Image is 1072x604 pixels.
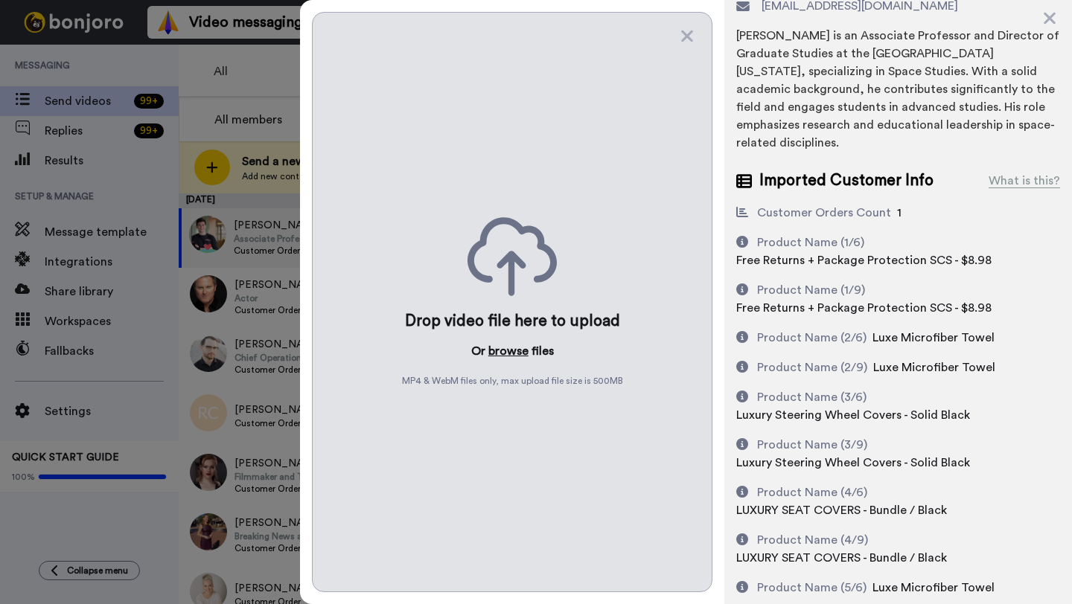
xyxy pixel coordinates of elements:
[471,342,554,360] p: Or files
[872,582,995,594] span: Luxe Microfiber Towel
[757,436,867,454] div: Product Name (3/9)
[736,504,947,516] span: LUXURY SEAT COVERS - Bundle / Black
[757,234,864,251] div: Product Name (1/6)
[989,172,1060,190] div: What is this?
[757,531,868,549] div: Product Name (4/9)
[402,375,623,387] span: MP4 & WebM files only, max upload file size is 500 MB
[736,27,1060,152] div: [PERSON_NAME] is an Associate Professor and Director of Graduate Studies at the [GEOGRAPHIC_DATA]...
[872,332,995,344] span: Luxe Microfiber Towel
[757,281,865,299] div: Product Name (1/9)
[757,579,867,597] div: Product Name (5/6)
[757,204,891,222] div: Customer Orders Count
[897,207,902,219] span: 1
[736,254,992,266] span: Free Returns + Package Protection SCS - $8.98
[757,329,867,347] div: Product Name (2/6)
[736,457,970,469] span: Luxury Steering Wheel Covers - Solid Black
[757,388,867,406] div: Product Name (3/6)
[873,362,995,373] span: Luxe Microfiber Towel
[757,483,867,501] div: Product Name (4/6)
[736,552,947,564] span: LUXURY SEAT COVERS - Bundle / Black
[736,302,992,314] span: Free Returns + Package Protection SCS - $8.98
[405,311,620,332] div: Drop video file here to upload
[759,170,934,192] span: Imported Customer Info
[757,359,867,376] div: Product Name (2/9)
[736,409,970,421] span: Luxury Steering Wheel Covers - Solid Black
[488,342,529,360] button: browse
